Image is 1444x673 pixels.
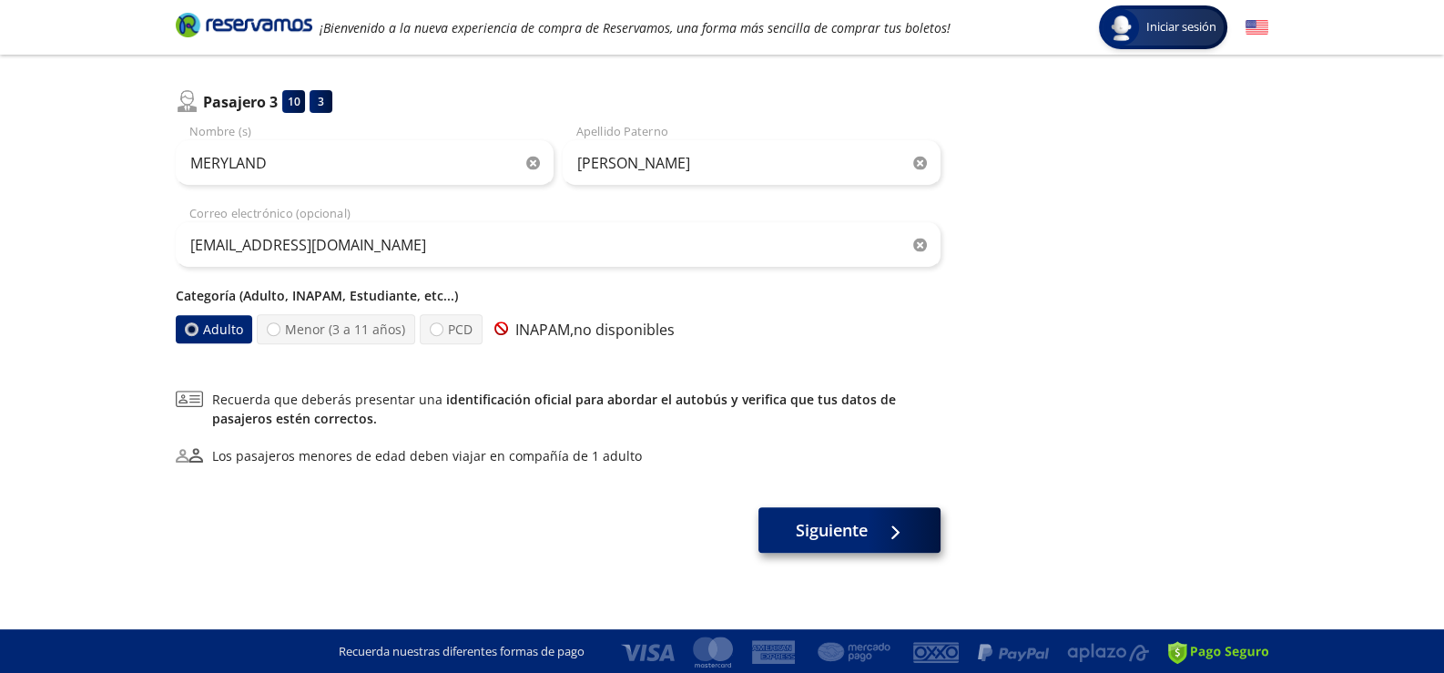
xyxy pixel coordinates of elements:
[176,140,554,186] input: Nombre (s)
[176,11,312,38] i: Brand Logo
[282,90,305,113] div: 10
[212,390,941,428] span: Recuerda que deberás presentar una
[1139,18,1224,36] span: Iniciar sesión
[758,507,941,553] button: Siguiente
[257,314,415,344] label: Menor (3 a 11 años)
[1338,567,1426,655] iframe: Messagebird Livechat Widget
[420,314,483,344] label: PCD
[310,90,332,113] div: 3
[212,391,896,427] a: identificación oficial para abordar el autobús y verifica que tus datos de pasajeros estén correc...
[320,19,951,36] em: ¡Bienvenido a la nueva experiencia de compra de Reservamos, una forma más sencilla de comprar tus...
[203,91,278,113] p: Pasajero 3
[339,643,585,661] p: Recuerda nuestras diferentes formas de pago
[487,319,675,341] p: INAPAM, no disponibles
[1246,16,1268,39] button: English
[212,446,642,465] div: Los pasajeros menores de edad deben viajar en compañía de 1 adulto
[176,315,252,343] label: Adulto
[563,140,941,186] input: Apellido Paterno
[176,286,941,305] p: Categoría (Adulto, INAPAM, Estudiante, etc...)
[176,11,312,44] a: Brand Logo
[176,222,941,268] input: Correo electrónico (opcional)
[796,518,868,543] span: Siguiente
